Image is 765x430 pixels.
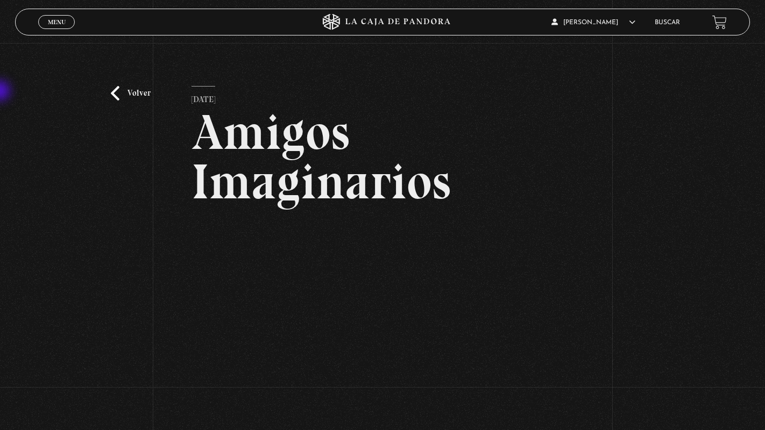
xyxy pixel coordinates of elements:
[111,86,151,101] a: Volver
[551,19,635,26] span: [PERSON_NAME]
[192,86,215,107] p: [DATE]
[44,28,69,35] span: Cerrar
[48,19,66,25] span: Menu
[712,15,727,30] a: View your shopping cart
[655,19,680,26] a: Buscar
[192,107,573,206] h2: Amigos Imaginarios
